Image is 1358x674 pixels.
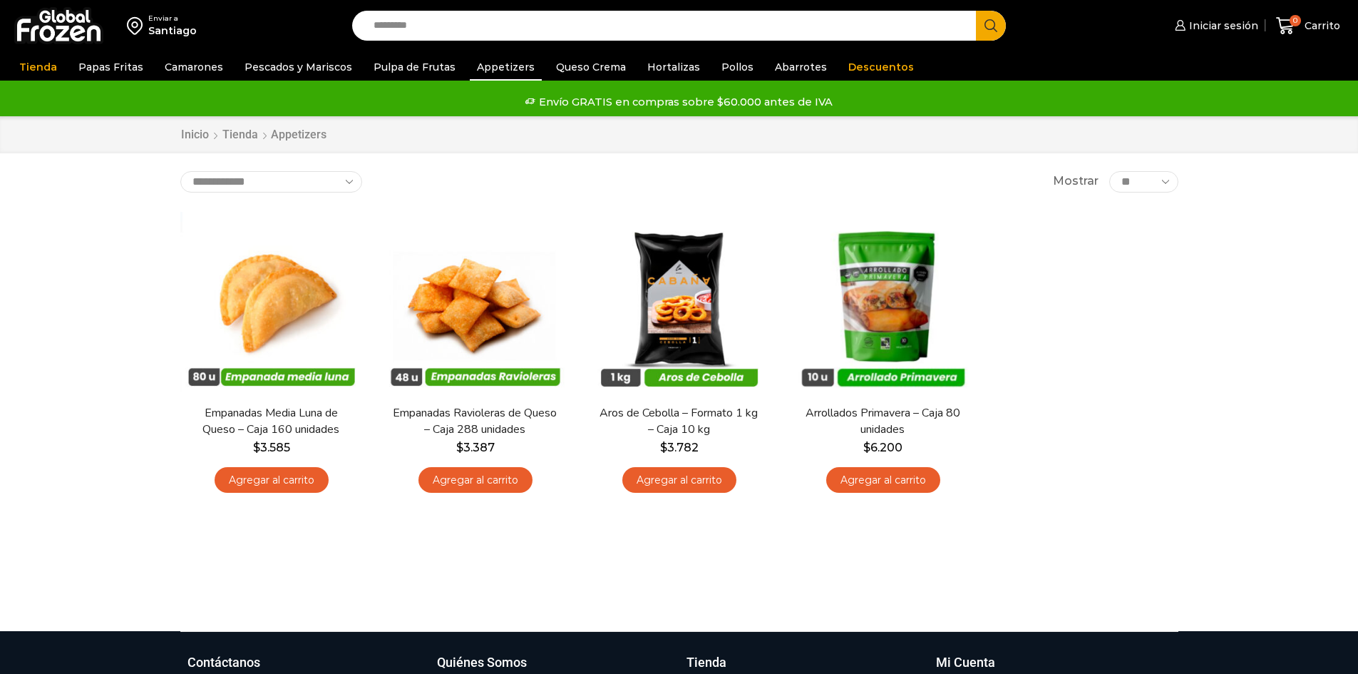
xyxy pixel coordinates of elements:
[660,441,667,454] span: $
[1185,19,1258,33] span: Iniciar sesión
[215,467,329,494] a: Agregar al carrito: “Empanadas Media Luna de Queso - Caja 160 unidades”
[801,405,965,438] a: Arrollados Primavera – Caja 80 unidades
[127,14,148,38] img: address-field-icon.svg
[714,53,761,81] a: Pollos
[549,53,633,81] a: Queso Crema
[253,441,290,454] bdi: 3.585
[622,467,736,494] a: Agregar al carrito: “Aros de Cebolla - Formato 1 kg - Caja 10 kg”
[222,127,259,143] a: Tienda
[660,441,699,454] bdi: 3.782
[180,171,362,193] select: Pedido de la tienda
[936,653,995,672] h3: Mi Cuenta
[158,53,230,81] a: Camarones
[456,441,495,454] bdi: 3.387
[366,53,463,81] a: Pulpa de Frutas
[148,24,197,38] div: Santiago
[1301,19,1340,33] span: Carrito
[1272,9,1344,43] a: 0 Carrito
[271,128,326,141] h1: Appetizers
[826,467,940,494] a: Agregar al carrito: “Arrollados Primavera - Caja 80 unidades”
[863,441,902,454] bdi: 6.200
[71,53,150,81] a: Papas Fritas
[456,441,463,454] span: $
[187,653,260,672] h3: Contáctanos
[768,53,834,81] a: Abarrotes
[418,467,533,494] a: Agregar al carrito: “Empanadas Ravioleras de Queso - Caja 288 unidades”
[470,53,542,81] a: Appetizers
[841,53,921,81] a: Descuentos
[437,653,527,672] h3: Quiénes Somos
[686,653,726,672] h3: Tienda
[189,405,353,438] a: Empanadas Media Luna de Queso – Caja 160 unidades
[863,441,870,454] span: $
[237,53,359,81] a: Pescados y Mariscos
[1171,11,1258,40] a: Iniciar sesión
[180,127,210,143] a: Inicio
[640,53,707,81] a: Hortalizas
[393,405,557,438] a: Empanadas Ravioleras de Queso – Caja 288 unidades
[597,405,761,438] a: Aros de Cebolla – Formato 1 kg – Caja 10 kg
[148,14,197,24] div: Enviar a
[180,127,326,143] nav: Breadcrumb
[12,53,64,81] a: Tienda
[253,441,260,454] span: $
[976,11,1006,41] button: Search button
[1290,15,1301,26] span: 0
[1053,173,1099,190] span: Mostrar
